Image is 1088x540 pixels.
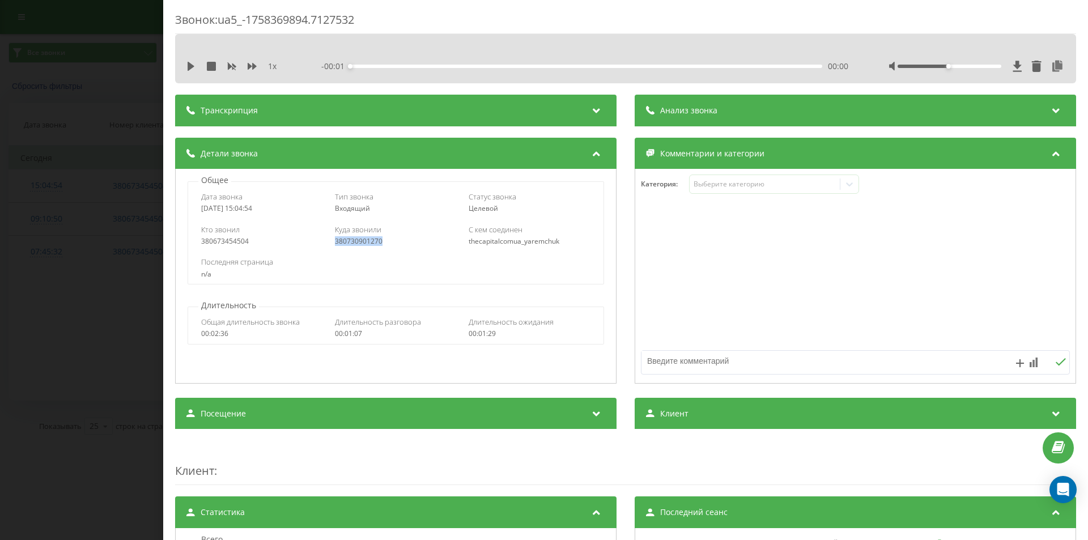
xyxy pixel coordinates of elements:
span: Клиент [175,463,214,478]
span: Клиент [660,408,688,419]
div: n/a [201,270,590,278]
div: 00:02:36 [201,330,323,338]
span: Транскрипция [201,105,258,116]
div: 00:01:29 [469,330,590,338]
span: Посещение [201,408,246,419]
p: Общее [198,175,231,186]
div: 00:01:07 [335,330,457,338]
span: Дата звонка [201,192,243,202]
span: Тип звонка [335,192,373,202]
span: Входящий [335,203,370,213]
div: Open Intercom Messenger [1049,476,1077,503]
div: : [175,440,1076,485]
span: Длительность разговора [335,317,421,327]
div: 380730901270 [335,237,457,245]
span: - 00:01 [321,61,350,72]
span: С кем соединен [469,224,522,235]
span: 00:00 [828,61,848,72]
div: 380673454504 [201,237,323,245]
span: Статус звонка [469,192,516,202]
span: Целевой [469,203,498,213]
span: Куда звонили [335,224,381,235]
div: Звонок : ua5_-1758369894.7127532 [175,12,1076,34]
p: Длительность [198,300,259,311]
span: Комментарии и категории [660,148,764,159]
span: Последний сеанс [660,507,728,518]
span: 1 x [268,61,277,72]
div: Accessibility label [946,64,951,69]
div: Выберите категорию [694,180,835,189]
span: Длительность ожидания [469,317,554,327]
span: Детали звонка [201,148,258,159]
div: thecapitalcomua_yaremchuk [469,237,590,245]
h4: Категория : [641,180,689,188]
div: [DATE] 15:04:54 [201,205,323,212]
div: Accessibility label [348,64,352,69]
span: Последняя страница [201,257,273,267]
span: Статистика [201,507,245,518]
span: Анализ звонка [660,105,717,116]
span: Общая длительность звонка [201,317,300,327]
span: Кто звонил [201,224,240,235]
